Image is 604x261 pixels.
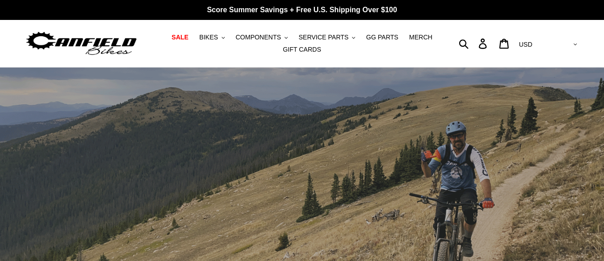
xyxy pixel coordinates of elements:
span: COMPONENTS [236,34,281,41]
a: MERCH [404,31,437,43]
span: GG PARTS [366,34,398,41]
span: SALE [171,34,188,41]
button: BIKES [195,31,229,43]
span: MERCH [409,34,432,41]
a: GIFT CARDS [278,43,326,56]
a: SALE [167,31,193,43]
span: GIFT CARDS [283,46,321,53]
button: COMPONENTS [231,31,292,43]
span: SERVICE PARTS [299,34,348,41]
img: Canfield Bikes [25,29,138,58]
a: GG PARTS [361,31,403,43]
button: SERVICE PARTS [294,31,360,43]
span: BIKES [200,34,218,41]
